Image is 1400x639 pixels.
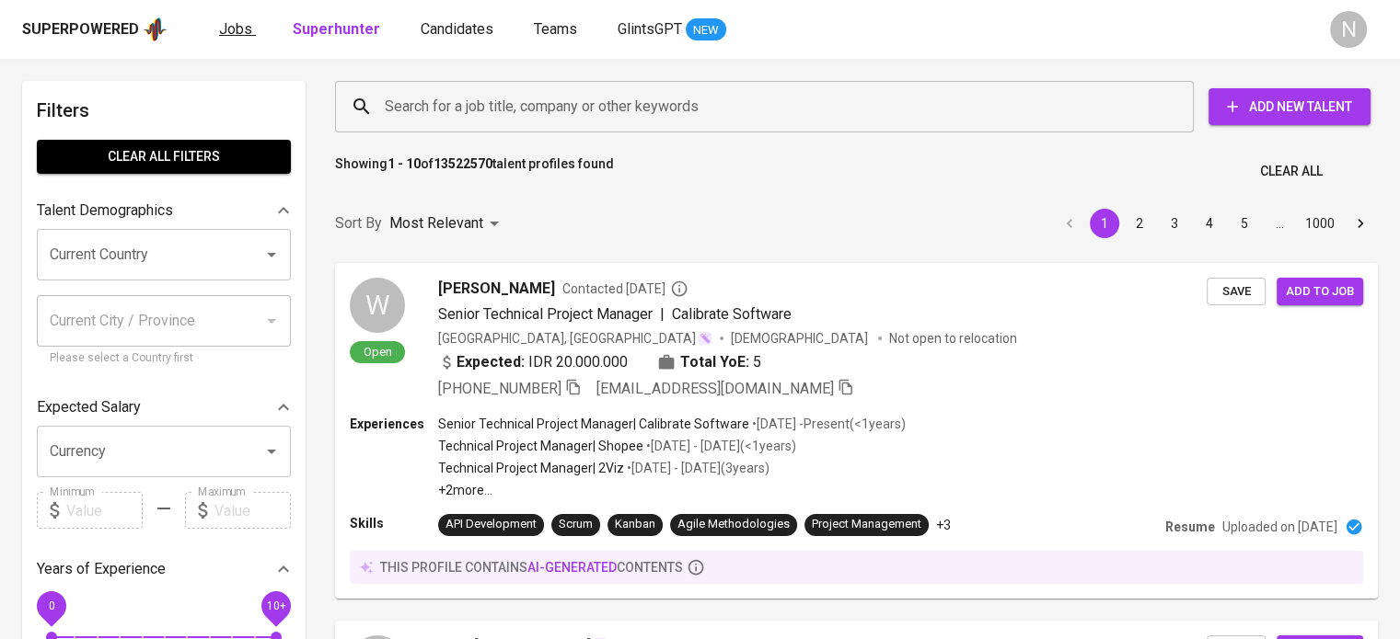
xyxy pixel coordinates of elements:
[259,439,284,464] button: Open
[1330,11,1367,48] div: N
[37,192,291,229] div: Talent Demographics
[1209,88,1371,125] button: Add New Talent
[438,481,906,499] p: +2 more ...
[1160,209,1189,238] button: Go to page 3
[670,280,688,298] svg: By Batam recruiter
[445,516,537,533] div: API Development
[1253,154,1330,188] button: Clear All
[52,145,276,168] span: Clear All filters
[335,263,1378,599] a: WOpen[PERSON_NAME]Contacted [DATE]Senior Technical Project Manager|Calibrate Software[GEOGRAPHIC_...
[1286,281,1354,302] span: Add to job
[37,96,291,125] h6: Filters
[562,280,688,298] span: Contacted [DATE]
[596,380,834,397] span: [EMAIL_ADDRESS][DOMAIN_NAME]
[936,516,951,534] p: +3
[660,303,665,325] span: |
[350,415,438,433] p: Experiences
[1223,96,1356,119] span: Add New Talent
[350,514,438,532] p: Skills
[335,154,614,188] p: Showing of talent profiles found
[618,18,726,41] a: GlintsGPT NEW
[1052,209,1378,238] nav: pagination navigation
[266,599,285,612] span: 10+
[434,156,492,171] b: 13522570
[143,16,168,43] img: app logo
[889,329,1017,348] p: Not open to relocation
[438,278,555,300] span: [PERSON_NAME]
[643,437,796,455] p: • [DATE] - [DATE] ( <1 years )
[421,20,493,38] span: Candidates
[214,492,291,529] input: Value
[534,20,577,38] span: Teams
[753,351,761,373] span: 5
[293,18,384,41] a: Superhunter
[438,351,628,373] div: IDR 20.000.000
[421,18,497,41] a: Candidates
[749,415,906,433] p: • [DATE] - Present ( <1 years )
[1222,518,1337,536] p: Uploaded on [DATE]
[380,558,683,576] p: this profile contains contents
[37,396,141,418] p: Expected Salary
[22,16,168,43] a: Superpoweredapp logo
[677,516,790,533] div: Agile Methodologies
[37,200,173,222] p: Talent Demographics
[22,19,139,40] div: Superpowered
[335,212,382,234] p: Sort By
[457,351,525,373] b: Expected:
[389,212,483,234] p: Most Relevant
[624,459,769,477] p: • [DATE] - [DATE] ( 3 years )
[1125,209,1154,238] button: Go to page 2
[66,492,143,529] input: Value
[615,516,655,533] div: Kanban
[219,20,252,38] span: Jobs
[680,351,749,373] b: Total YoE:
[259,242,284,268] button: Open
[1277,278,1363,306] button: Add to job
[48,599,54,612] span: 0
[1230,209,1259,238] button: Go to page 5
[438,329,712,348] div: [GEOGRAPHIC_DATA], [GEOGRAPHIC_DATA]
[438,415,749,433] p: Senior Technical Project Manager | Calibrate Software
[37,389,291,426] div: Expected Salary
[812,516,921,533] div: Project Management
[37,551,291,588] div: Years of Experience
[219,18,256,41] a: Jobs
[1265,214,1294,233] div: …
[527,560,617,575] span: AI-generated
[1216,281,1256,302] span: Save
[534,18,581,41] a: Teams
[1195,209,1224,238] button: Go to page 4
[438,437,643,455] p: Technical Project Manager | Shopee
[1090,209,1119,238] button: page 1
[37,140,291,174] button: Clear All filters
[1346,209,1375,238] button: Go to next page
[356,344,399,359] span: Open
[1165,518,1215,536] p: Resume
[350,278,405,333] div: W
[1207,278,1266,306] button: Save
[731,329,871,348] span: [DEMOGRAPHIC_DATA]
[438,380,561,397] span: [PHONE_NUMBER]
[438,305,653,323] span: Senior Technical Project Manager
[50,349,278,368] p: Please select a Country first
[698,331,712,346] img: magic_wand.svg
[388,156,421,171] b: 1 - 10
[686,21,726,40] span: NEW
[672,305,792,323] span: Calibrate Software
[1260,160,1323,183] span: Clear All
[618,20,682,38] span: GlintsGPT
[293,20,380,38] b: Superhunter
[438,459,624,477] p: Technical Project Manager | 2Viz
[1300,209,1340,238] button: Go to page 1000
[559,516,593,533] div: Scrum
[37,558,166,580] p: Years of Experience
[389,207,505,241] div: Most Relevant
